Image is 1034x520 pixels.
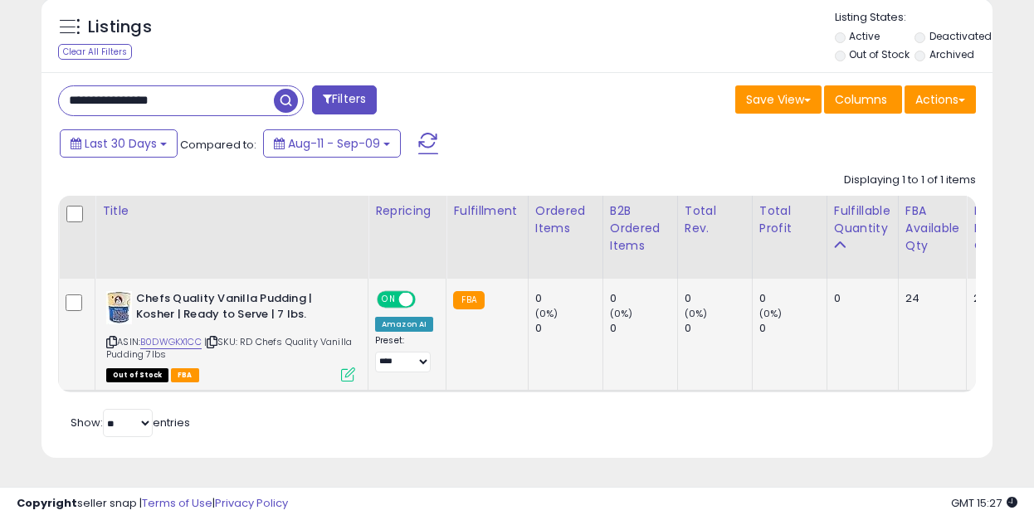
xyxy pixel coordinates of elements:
[685,202,745,237] div: Total Rev.
[453,291,484,309] small: FBA
[849,29,880,43] label: Active
[610,307,633,320] small: (0%)
[535,307,558,320] small: (0%)
[413,293,440,307] span: OFF
[171,368,199,382] span: FBA
[834,291,885,306] div: 0
[71,415,190,430] span: Show: entries
[535,321,602,336] div: 0
[759,321,827,336] div: 0
[905,291,954,306] div: 24
[759,291,827,306] div: 0
[849,47,910,61] label: Out of Stock
[215,495,288,511] a: Privacy Policy
[685,291,752,306] div: 0
[905,202,959,255] div: FBA Available Qty
[835,91,887,108] span: Columns
[905,85,976,114] button: Actions
[375,335,433,372] div: Preset:
[375,317,433,332] div: Amazon AI
[759,202,820,237] div: Total Profit
[378,293,399,307] span: ON
[685,321,752,336] div: 0
[835,10,993,26] p: Listing States:
[142,495,212,511] a: Terms of Use
[312,85,377,114] button: Filters
[929,29,992,43] label: Deactivated
[58,44,132,60] div: Clear All Filters
[610,321,677,336] div: 0
[288,135,380,152] span: Aug-11 - Sep-09
[375,202,439,220] div: Repricing
[106,291,355,380] div: ASIN:
[263,129,401,158] button: Aug-11 - Sep-09
[685,307,708,320] small: (0%)
[106,291,132,324] img: 41V0fgKDxwL._SL40_.jpg
[17,496,288,512] div: seller snap | |
[759,307,783,320] small: (0%)
[973,291,1017,306] div: 24
[535,202,596,237] div: Ordered Items
[180,137,256,153] span: Compared to:
[951,495,1017,511] span: 2025-10-10 15:27 GMT
[929,47,974,61] label: Archived
[140,335,202,349] a: B0DWGKX1CC
[844,173,976,188] div: Displaying 1 to 1 of 1 items
[824,85,902,114] button: Columns
[973,202,1023,255] div: FBA inbound Qty
[17,495,77,511] strong: Copyright
[60,129,178,158] button: Last 30 Days
[535,291,602,306] div: 0
[106,335,352,360] span: | SKU: RD Chefs Quality Vanilla Pudding 7lbs
[106,368,168,382] span: All listings that are currently out of stock and unavailable for purchase on Amazon
[735,85,822,114] button: Save View
[610,202,671,255] div: B2B Ordered Items
[102,202,361,220] div: Title
[610,291,677,306] div: 0
[88,16,152,39] h5: Listings
[85,135,157,152] span: Last 30 Days
[834,202,891,237] div: Fulfillable Quantity
[453,202,520,220] div: Fulfillment
[136,291,338,326] b: Chefs Quality Vanilla Pudding | Kosher | Ready to Serve | 7 lbs.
